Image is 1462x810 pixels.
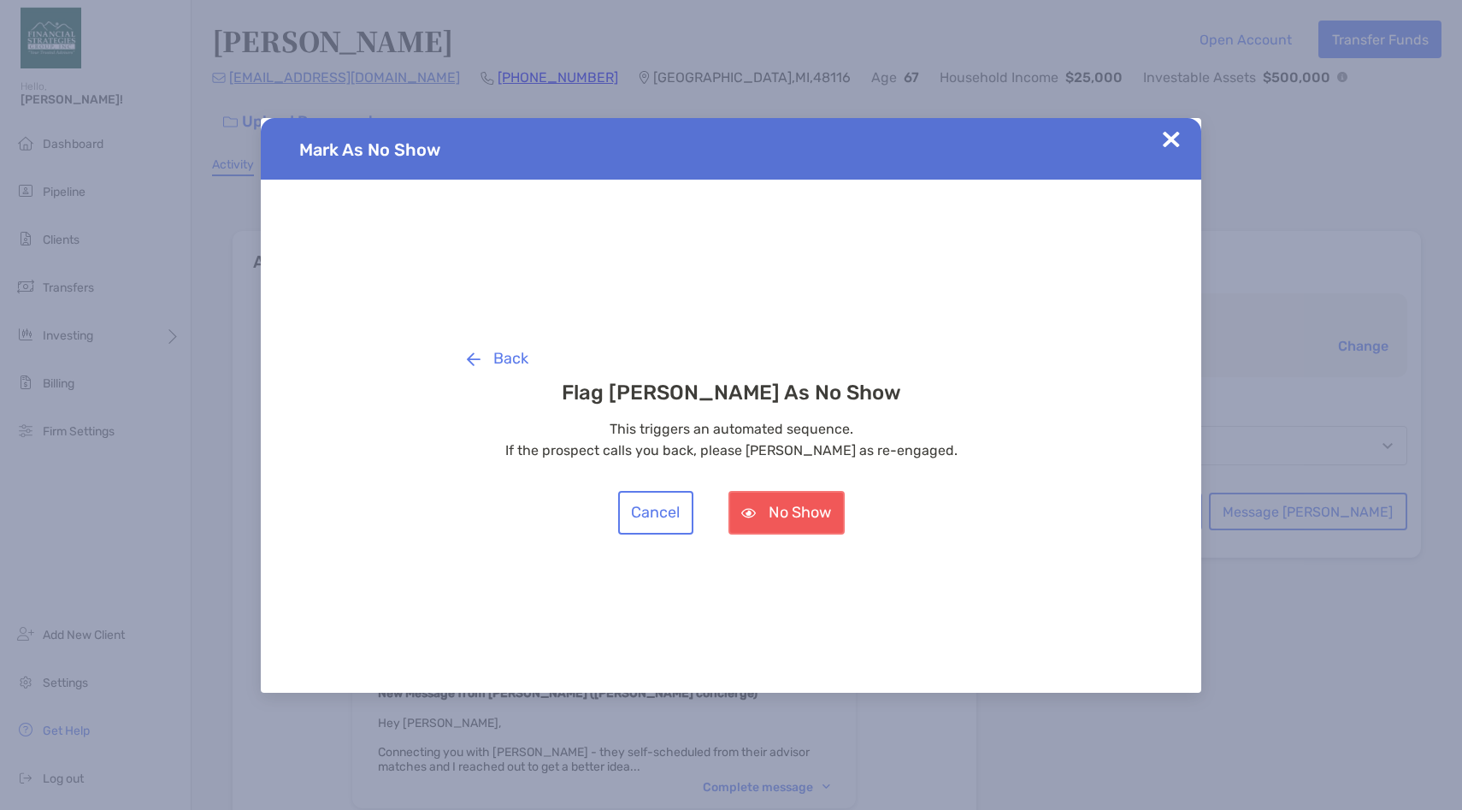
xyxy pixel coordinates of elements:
img: button icon [467,352,480,366]
h3: Flag [PERSON_NAME] As No Show [453,381,1009,405]
button: No Show [728,491,845,535]
span: Mark As No Show [299,139,440,160]
button: Back [453,337,541,381]
p: If the prospect calls you back, please [PERSON_NAME] as re-engaged. [453,440,1009,461]
img: Close Updates Zoe [1163,131,1180,148]
button: Cancel [618,491,693,535]
p: This triggers an automated sequence. [453,418,1009,440]
img: button icon [741,508,756,518]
